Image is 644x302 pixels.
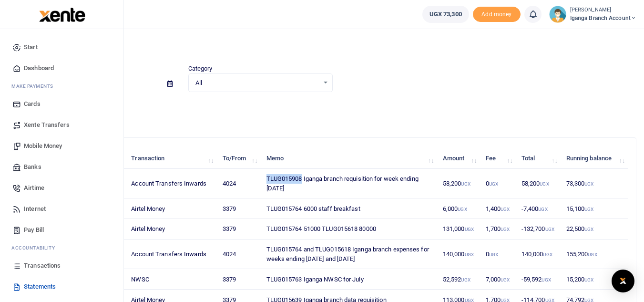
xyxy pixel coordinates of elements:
[543,252,552,257] small: UGX
[438,198,480,219] td: 6,000
[438,219,480,240] td: 131,000
[195,78,319,88] span: All
[461,277,470,282] small: UGX
[24,282,56,292] span: Statements
[8,94,116,115] a: Cards
[473,7,521,22] li: Toup your wallet
[438,240,480,269] td: 140,000
[480,269,516,290] td: 7,000
[501,227,510,232] small: UGX
[480,148,516,169] th: Fee: activate to sort column ascending
[419,6,473,23] li: Wallet ballance
[584,181,593,187] small: UGX
[24,63,54,73] span: Dashboard
[261,269,437,290] td: TLUG015763 Iganga NWSC for July
[261,148,437,169] th: Memo: activate to sort column ascending
[561,219,629,240] td: 22,500
[261,169,437,198] td: TLUG015908 Iganga branch requisition for week ending [DATE]
[261,240,437,269] td: TLUG015764 and TLUG015618 Iganga branch expenses for weeks ending [DATE] and [DATE]
[570,14,636,22] span: Iganga Branch Account
[516,240,561,269] td: 140,000
[584,277,593,282] small: UGX
[8,156,116,177] a: Banks
[188,64,213,73] label: Category
[549,6,636,23] a: profile-user [PERSON_NAME] Iganga Branch Account
[24,42,38,52] span: Start
[561,198,629,219] td: 15,100
[480,219,516,240] td: 1,700
[549,6,566,23] img: profile-user
[489,181,498,187] small: UGX
[217,148,261,169] th: To/From: activate to sort column ascending
[38,10,85,18] a: logo-small logo-large logo-large
[538,207,547,212] small: UGX
[19,244,55,251] span: countability
[584,227,593,232] small: UGX
[480,198,516,219] td: 1,400
[24,204,46,214] span: Internet
[8,115,116,135] a: Xente Transfers
[8,177,116,198] a: Airtime
[438,148,480,169] th: Amount: activate to sort column ascending
[24,225,44,235] span: Pay Bill
[8,276,116,297] a: Statements
[8,240,116,255] li: Ac
[261,219,437,240] td: TLUG015764 51000 TLUG015618 80000
[422,6,469,23] a: UGX 73,300
[24,261,61,271] span: Transactions
[39,8,85,22] img: logo-large
[8,198,116,219] a: Internet
[438,269,480,290] td: 52,592
[516,169,561,198] td: 58,200
[461,181,470,187] small: UGX
[8,37,116,58] a: Start
[24,99,41,109] span: Cards
[217,198,261,219] td: 3379
[516,148,561,169] th: Total: activate to sort column ascending
[465,227,474,232] small: UGX
[489,252,498,257] small: UGX
[126,198,217,219] td: Airtel Money
[8,219,116,240] a: Pay Bill
[516,219,561,240] td: -132,700
[570,6,636,14] small: [PERSON_NAME]
[126,269,217,290] td: NWSC
[429,10,462,19] span: UGX 73,300
[561,169,629,198] td: 73,300
[24,162,41,172] span: Banks
[36,41,636,52] h4: Statements
[542,277,551,282] small: UGX
[24,120,70,130] span: Xente Transfers
[16,83,53,90] span: ake Payments
[501,277,510,282] small: UGX
[588,252,597,257] small: UGX
[480,169,516,198] td: 0
[126,240,217,269] td: Account Transfers Inwards
[480,240,516,269] td: 0
[36,104,636,114] p: Download
[584,207,593,212] small: UGX
[473,10,521,17] a: Add money
[561,148,629,169] th: Running balance: activate to sort column ascending
[126,148,217,169] th: Transaction: activate to sort column ascending
[126,169,217,198] td: Account Transfers Inwards
[8,79,116,94] li: M
[217,219,261,240] td: 3379
[473,7,521,22] span: Add money
[561,240,629,269] td: 155,200
[612,270,634,292] div: Open Intercom Messenger
[8,255,116,276] a: Transactions
[545,227,554,232] small: UGX
[501,207,510,212] small: UGX
[516,198,561,219] td: -7,400
[438,169,480,198] td: 58,200
[217,169,261,198] td: 4024
[126,219,217,240] td: Airtel Money
[540,181,549,187] small: UGX
[465,252,474,257] small: UGX
[217,269,261,290] td: 3379
[8,135,116,156] a: Mobile Money
[24,183,44,193] span: Airtime
[458,207,467,212] small: UGX
[261,198,437,219] td: TLUG015764 6000 staff breakfast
